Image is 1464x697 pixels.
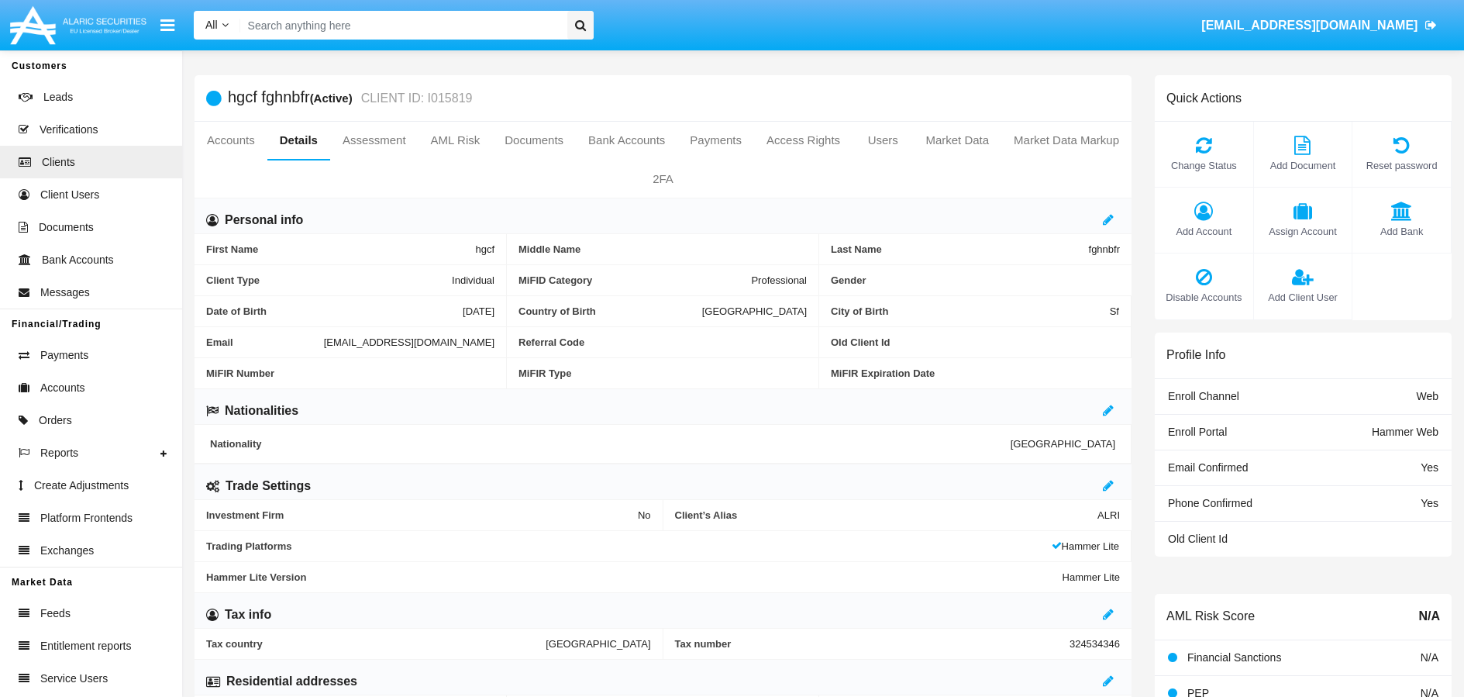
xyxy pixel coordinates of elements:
[1166,609,1255,623] h6: AML Risk Score
[195,122,267,159] a: Accounts
[240,11,563,40] input: Search
[831,367,1120,379] span: MiFIR Expiration Date
[1418,607,1440,626] span: N/A
[675,509,1098,521] span: Client’s Alias
[831,336,1119,348] span: Old Client Id
[206,571,1063,583] span: Hammer Lite Version
[1052,540,1119,552] span: Hammer Lite
[1110,305,1119,317] span: Sf
[1168,426,1227,438] span: Enroll Portal
[8,2,149,48] img: Logo image
[1187,651,1281,664] span: Financial Sanctions
[1372,426,1438,438] span: Hammer Web
[206,638,546,650] span: Tax country
[754,122,853,159] a: Access Rights
[43,89,73,105] span: Leads
[831,274,1120,286] span: Gender
[226,478,311,495] h6: Trade Settings
[1097,509,1120,521] span: ALRI
[40,187,99,203] span: Client Users
[1360,158,1443,173] span: Reset password
[1421,461,1438,474] span: Yes
[638,509,651,521] span: No
[39,412,72,429] span: Orders
[40,285,90,301] span: Messages
[831,243,1089,255] span: Last Name
[1360,224,1443,239] span: Add Bank
[576,122,677,159] a: Bank Accounts
[1416,390,1438,402] span: Web
[40,638,132,654] span: Entitlement reports
[225,212,303,229] h6: Personal info
[206,243,475,255] span: First Name
[1001,122,1132,159] a: Market Data Markup
[702,305,807,317] span: [GEOGRAPHIC_DATA]
[1089,243,1120,255] span: fghnbfr
[518,336,807,348] span: Referral Code
[1262,224,1345,239] span: Assign Account
[40,122,98,138] span: Verifications
[205,19,218,31] span: All
[518,305,702,317] span: Country of Birth
[40,606,71,622] span: Feeds
[40,671,108,687] span: Service Users
[1421,497,1438,509] span: Yes
[194,17,240,33] a: All
[1168,533,1228,545] span: Old Client Id
[853,122,913,159] a: Users
[1163,224,1245,239] span: Add Account
[1011,438,1115,450] span: [GEOGRAPHIC_DATA]
[42,252,114,268] span: Bank Accounts
[40,380,85,396] span: Accounts
[310,89,357,107] div: (Active)
[225,402,298,419] h6: Nationalities
[1201,19,1417,32] span: [EMAIL_ADDRESS][DOMAIN_NAME]
[226,673,357,690] h6: Residential addresses
[40,510,133,526] span: Platform Frontends
[452,274,494,286] span: Individual
[1070,638,1120,650] span: 324534346
[1168,497,1252,509] span: Phone Confirmed
[751,274,807,286] span: Professional
[419,122,493,159] a: AML Risk
[34,478,129,494] span: Create Adjustments
[518,274,751,286] span: MiFID Category
[228,89,472,107] h5: hgcf fghnbfr
[1194,4,1445,47] a: [EMAIL_ADDRESS][DOMAIN_NAME]
[39,219,94,236] span: Documents
[1262,158,1345,173] span: Add Document
[206,336,324,348] span: Email
[40,347,88,364] span: Payments
[40,445,78,461] span: Reports
[210,438,1011,450] span: Nationality
[225,606,271,623] h6: Tax info
[492,122,576,159] a: Documents
[42,154,75,171] span: Clients
[206,509,638,521] span: Investment Firm
[518,243,807,255] span: Middle Name
[546,638,650,650] span: [GEOGRAPHIC_DATA]
[518,367,807,379] span: MiFIR Type
[831,305,1110,317] span: City of Birth
[206,305,463,317] span: Date of Birth
[40,543,94,559] span: Exchanges
[330,122,419,159] a: Assessment
[1166,347,1225,362] h6: Profile Info
[1168,390,1239,402] span: Enroll Channel
[475,243,494,255] span: hgcf
[1163,158,1245,173] span: Change Status
[267,122,330,159] a: Details
[206,540,1052,552] span: Trading Platforms
[206,274,452,286] span: Client Type
[677,122,754,159] a: Payments
[206,367,494,379] span: MiFIR Number
[324,336,494,348] span: [EMAIL_ADDRESS][DOMAIN_NAME]
[1163,290,1245,305] span: Disable Accounts
[463,305,494,317] span: [DATE]
[195,160,1132,198] a: 2FA
[1168,461,1248,474] span: Email Confirmed
[1166,91,1242,105] h6: Quick Actions
[1262,290,1345,305] span: Add Client User
[1063,571,1120,583] span: Hammer Lite
[675,638,1070,650] span: Tax number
